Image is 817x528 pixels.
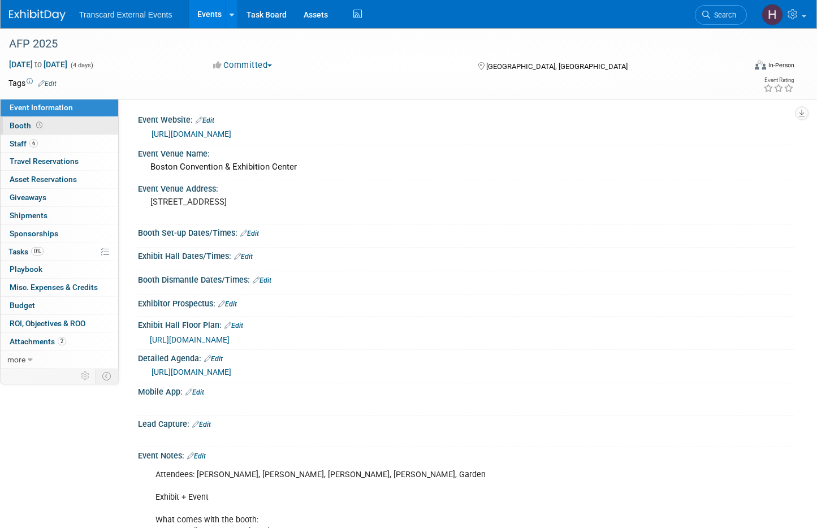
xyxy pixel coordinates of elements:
a: Travel Reservations [1,153,118,170]
a: Edit [185,388,204,396]
span: 6 [29,139,38,148]
div: Booth Dismantle Dates/Times: [138,271,794,286]
a: Edit [234,253,253,261]
span: Staff [10,139,38,148]
a: Edit [196,116,214,124]
div: Exhibit Hall Floor Plan: [138,317,794,331]
span: Asset Reservations [10,175,77,184]
a: Event Information [1,99,118,116]
img: Haille Dinger [762,4,783,25]
div: Exhibitor Prospectus: [138,295,794,310]
span: Event Information [10,103,73,112]
a: Sponsorships [1,225,118,243]
div: Exhibit Hall Dates/Times: [138,248,794,262]
a: Attachments2 [1,333,118,350]
a: [URL][DOMAIN_NAME] [152,367,231,376]
a: Edit [218,300,237,308]
div: Mobile App: [138,383,794,398]
div: Lead Capture: [138,416,794,430]
div: Boston Convention & Exhibition Center [146,158,786,176]
span: Budget [10,301,35,310]
a: Edit [253,276,271,284]
a: Edit [187,452,206,460]
img: Format-Inperson.png [755,60,766,70]
a: Giveaways [1,189,118,206]
div: Event Rating [763,77,794,83]
a: Edit [192,421,211,429]
a: Edit [224,322,243,330]
span: Booth [10,121,45,130]
a: Shipments [1,207,118,224]
a: more [1,351,118,369]
span: [GEOGRAPHIC_DATA], [GEOGRAPHIC_DATA] [486,62,628,71]
td: Tags [8,77,57,89]
a: Tasks0% [1,243,118,261]
span: [DATE] [DATE] [8,59,68,70]
a: Search [695,5,747,25]
a: Misc. Expenses & Credits [1,279,118,296]
span: Transcard External Events [79,10,172,19]
td: Toggle Event Tabs [96,369,119,383]
div: Detailed Agenda: [138,350,794,365]
a: ROI, Objectives & ROO [1,315,118,332]
span: Travel Reservations [10,157,79,166]
a: Playbook [1,261,118,278]
span: Tasks [8,247,44,256]
span: Giveaways [10,193,46,202]
a: [URL][DOMAIN_NAME] [152,129,231,139]
span: more [7,355,25,364]
button: Committed [209,59,276,71]
a: Staff6 [1,135,118,153]
a: Asset Reservations [1,171,118,188]
div: Event Notes: [138,447,794,462]
span: Booth not reserved yet [34,121,45,129]
span: 2 [58,337,66,345]
td: Personalize Event Tab Strip [76,369,96,383]
img: ExhibitDay [9,10,66,21]
div: AFP 2025 [5,34,728,54]
span: Attachments [10,337,66,346]
span: Misc. Expenses & Credits [10,283,98,292]
a: Edit [204,355,223,363]
span: Sponsorships [10,229,58,238]
span: (4 days) [70,62,93,69]
span: Shipments [10,211,47,220]
div: Event Format [677,59,794,76]
a: Edit [38,80,57,88]
div: Event Venue Name: [138,145,794,159]
span: 0% [31,247,44,256]
div: In-Person [768,61,794,70]
span: to [33,60,44,69]
a: Budget [1,297,118,314]
span: Search [710,11,736,19]
div: Booth Set-up Dates/Times: [138,224,794,239]
span: Playbook [10,265,42,274]
span: ROI, Objectives & ROO [10,319,85,328]
a: Edit [240,230,259,237]
pre: [STREET_ADDRESS] [150,197,399,207]
a: [URL][DOMAIN_NAME] [150,335,230,344]
a: Booth [1,117,118,135]
div: Event Venue Address: [138,180,794,194]
div: Event Website: [138,111,794,126]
